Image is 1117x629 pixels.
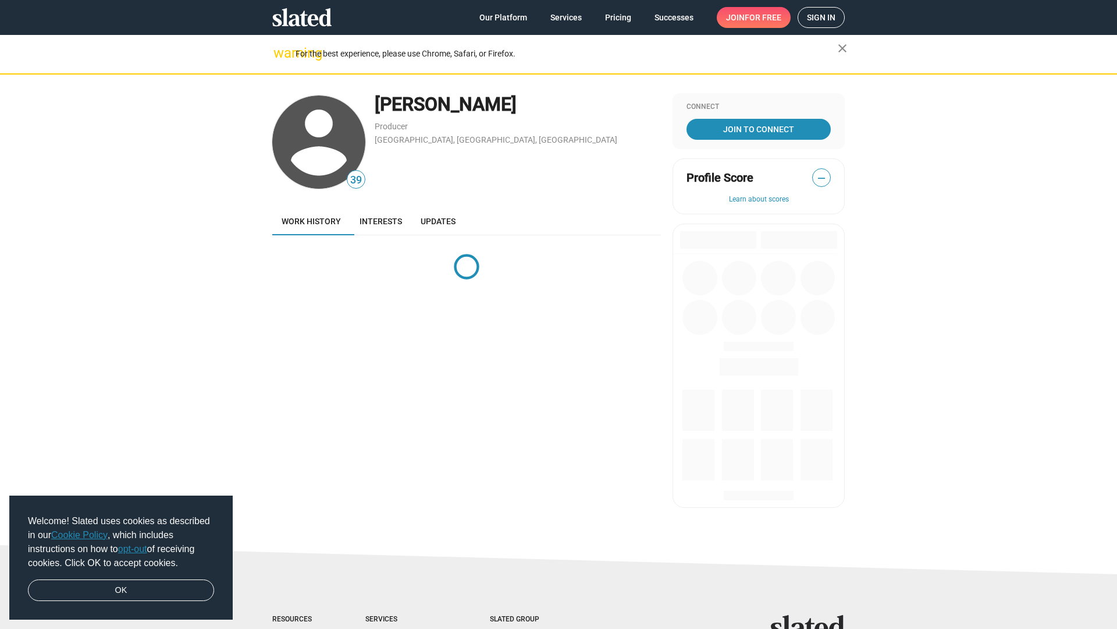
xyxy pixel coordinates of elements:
span: — [813,171,830,186]
span: 39 [347,172,365,188]
a: Work history [272,207,350,235]
span: Pricing [605,7,631,28]
span: Interests [360,217,402,226]
div: [PERSON_NAME] [375,92,661,117]
span: Our Platform [479,7,527,28]
span: Work history [282,217,341,226]
mat-icon: close [835,41,849,55]
a: Our Platform [470,7,536,28]
span: Sign in [807,8,835,27]
div: Services [365,615,443,624]
span: Welcome! Slated uses cookies as described in our , which includes instructions on how to of recei... [28,514,214,570]
a: Join To Connect [686,119,831,140]
a: [GEOGRAPHIC_DATA], [GEOGRAPHIC_DATA], [GEOGRAPHIC_DATA] [375,135,617,144]
a: Updates [411,207,465,235]
span: Join [726,7,781,28]
div: cookieconsent [9,496,233,620]
div: Slated Group [490,615,569,624]
a: Successes [645,7,703,28]
a: opt-out [118,544,147,554]
a: Cookie Policy [51,530,108,540]
a: Producer [375,122,408,131]
span: for free [745,7,781,28]
a: Pricing [596,7,641,28]
a: Joinfor free [717,7,791,28]
a: Sign in [798,7,845,28]
div: Connect [686,103,831,112]
mat-icon: warning [273,46,287,60]
a: Services [541,7,591,28]
div: For the best experience, please use Chrome, Safari, or Firefox. [296,46,838,62]
span: Join To Connect [689,119,828,140]
span: Updates [421,217,456,226]
div: Resources [272,615,319,624]
span: Profile Score [686,170,753,186]
span: Services [550,7,582,28]
button: Learn about scores [686,195,831,204]
span: Successes [654,7,693,28]
a: Interests [350,207,411,235]
a: dismiss cookie message [28,579,214,602]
